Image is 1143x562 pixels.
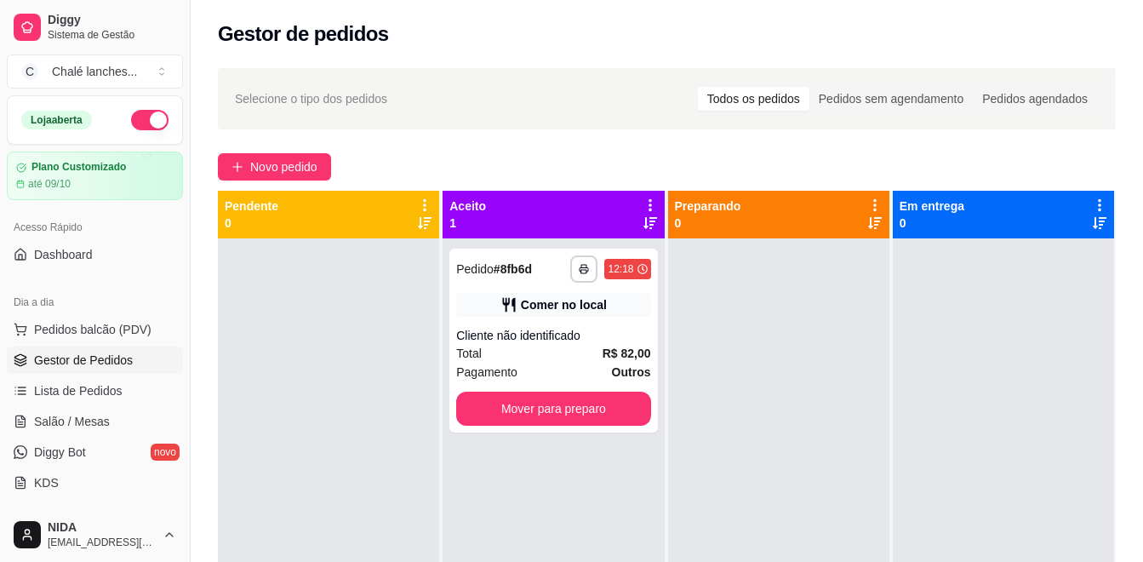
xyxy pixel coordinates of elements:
[521,296,607,313] div: Comer no local
[21,63,38,80] span: C
[218,153,331,181] button: Novo pedido
[449,215,486,232] p: 1
[225,198,278,215] p: Pendente
[7,347,183,374] a: Gestor de Pedidos
[48,536,156,549] span: [EMAIL_ADDRESS][DOMAIN_NAME]
[675,215,741,232] p: 0
[698,87,809,111] div: Todos os pedidos
[7,54,183,89] button: Select a team
[7,469,183,496] a: KDS
[675,198,741,215] p: Preparando
[34,321,151,338] span: Pedidos balcão (PDV)
[28,177,71,191] article: até 09/10
[34,352,133,369] span: Gestor de Pedidos
[900,198,964,215] p: Em entrega
[7,377,183,404] a: Lista de Pedidos
[131,110,169,130] button: Alterar Status
[21,111,92,129] div: Loja aberta
[34,382,123,399] span: Lista de Pedidos
[218,20,389,48] h2: Gestor de pedidos
[34,413,110,430] span: Salão / Mesas
[494,262,532,276] strong: # 8fb6d
[34,444,86,461] span: Diggy Bot
[225,215,278,232] p: 0
[7,408,183,435] a: Salão / Mesas
[7,514,183,555] button: NIDA[EMAIL_ADDRESS][DOMAIN_NAME]
[48,520,156,536] span: NIDA
[231,161,243,173] span: plus
[48,13,176,28] span: Diggy
[449,198,486,215] p: Aceito
[900,215,964,232] p: 0
[48,28,176,42] span: Sistema de Gestão
[456,344,482,363] span: Total
[7,214,183,241] div: Acesso Rápido
[456,392,650,426] button: Mover para preparo
[34,246,93,263] span: Dashboard
[34,474,59,491] span: KDS
[456,262,494,276] span: Pedido
[456,327,650,344] div: Cliente não identificado
[7,316,183,343] button: Pedidos balcão (PDV)
[7,439,183,466] a: Diggy Botnovo
[235,89,387,108] span: Selecione o tipo dos pedidos
[973,87,1097,111] div: Pedidos agendados
[7,289,183,316] div: Dia a dia
[809,87,973,111] div: Pedidos sem agendamento
[612,365,651,379] strong: Outros
[456,363,517,381] span: Pagamento
[31,161,126,174] article: Plano Customizado
[7,241,183,268] a: Dashboard
[250,158,317,176] span: Novo pedido
[603,347,651,360] strong: R$ 82,00
[7,7,183,48] a: DiggySistema de Gestão
[608,262,633,276] div: 12:18
[7,152,183,200] a: Plano Customizadoaté 09/10
[52,63,137,80] div: Chalé lanches ...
